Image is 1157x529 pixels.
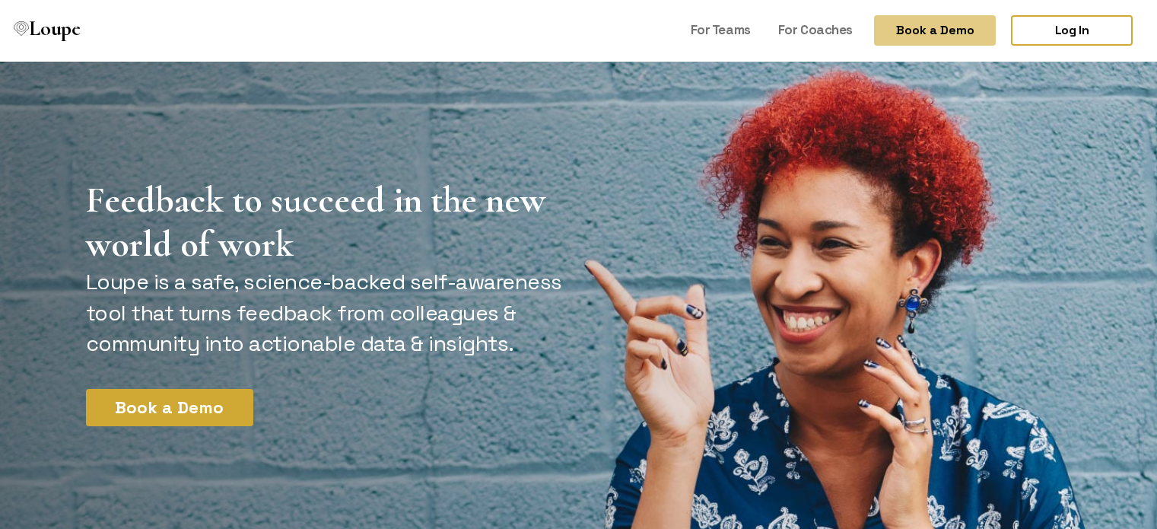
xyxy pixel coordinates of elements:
[14,21,29,37] img: Loupe Logo
[874,15,996,46] button: Book a Demo
[86,178,570,266] h1: Feedback to succeed in the new world of work
[86,389,253,426] button: Book a Demo
[86,266,570,359] p: Loupe is a safe, science-backed self-awareness tool that turns feedback from colleagues & communi...
[772,15,859,44] a: For Coaches
[685,15,757,44] a: For Teams
[9,15,85,46] a: Loupe
[1011,15,1133,46] a: Log In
